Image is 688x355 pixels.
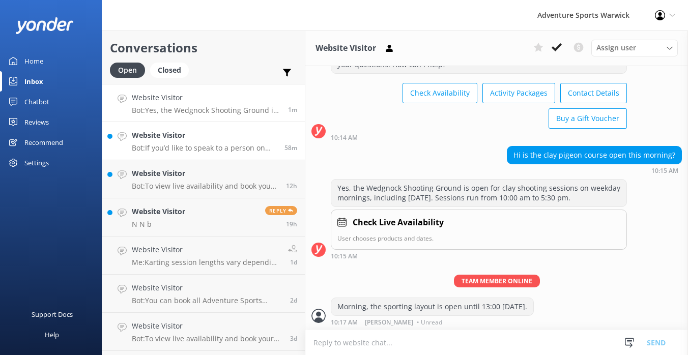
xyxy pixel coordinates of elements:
div: Support Docs [32,304,73,324]
p: User chooses products and dates. [337,233,620,243]
div: Morning, the sporting layout is open until 13:00 [DATE]. [331,298,533,315]
strong: 10:15 AM [651,168,678,174]
a: Website VisitorBot:To view live availability and book your tour, please visit [URL][DOMAIN_NAME].3d [102,313,305,351]
p: Bot: To view live availability and book your tour, please visit [URL][DOMAIN_NAME]. [132,334,282,343]
div: Oct 03 2025 10:15am (UTC +01:00) Europe/London [507,167,682,174]
a: Website VisitorBot:You can book all Adventure Sports activity packages online at: [URL][DOMAIN_NA... [102,275,305,313]
span: Sep 30 2025 02:52pm (UTC +01:00) Europe/London [290,296,297,305]
p: Bot: If you’d like to speak to a person on the Adventure Sports team, please call [PHONE_NUMBER] ... [132,143,277,153]
span: Oct 03 2025 09:18am (UTC +01:00) Europe/London [284,143,297,152]
strong: 10:15 AM [331,253,358,259]
button: Contact Details [560,83,627,103]
div: Inbox [24,71,43,92]
span: [PERSON_NAME] [365,319,413,326]
h4: Website Visitor [132,168,278,179]
strong: 10:17 AM [331,319,358,326]
div: Chatbot [24,92,49,112]
div: Reviews [24,112,49,132]
div: Assign User [591,40,678,56]
h4: Website Visitor [132,320,282,332]
button: Activity Packages [482,83,555,103]
a: Website VisitorMe:Karting session lengths vary depending on the package you choose. As a guide: -... [102,236,305,275]
a: Website VisitorBot:Yes, the Wedgnock Shooting Ground is open for clay shooting sessions on weekda... [102,84,305,122]
h4: Website Visitor [132,206,185,217]
h2: Conversations [110,38,297,57]
span: Reply [265,206,297,215]
img: yonder-white-logo.png [15,17,74,34]
strong: 10:14 AM [331,135,358,141]
div: Yes, the Wedgnock Shooting Ground is open for clay shooting sessions on weekday mornings, includi... [331,180,626,206]
p: N N b [132,220,185,229]
a: Website VisitorBot:To view live availability and book your tour, click [URL][DOMAIN_NAME].12h [102,160,305,198]
h4: Check Live Availability [353,216,444,229]
a: Open [110,64,150,75]
h4: Website Visitor [132,244,280,255]
h3: Website Visitor [316,42,376,55]
button: Buy a Gift Voucher [549,108,627,129]
div: Oct 03 2025 10:14am (UTC +01:00) Europe/London [331,134,627,141]
a: Website VisitorN N bReply19h [102,198,305,236]
h4: Website Visitor [132,130,277,141]
p: Bot: Yes, the Wedgnock Shooting Ground is open for clay shooting sessions on weekday mornings, in... [132,106,280,115]
a: Closed [150,64,194,75]
h4: Website Visitor [132,92,280,103]
div: Settings [24,153,49,173]
span: Assign user [596,42,636,53]
a: Website VisitorBot:If you’d like to speak to a person on the Adventure Sports team, please call [... [102,122,305,160]
span: • Unread [417,319,442,326]
button: Check Availability [403,83,477,103]
h4: Website Visitor [132,282,282,293]
div: Oct 03 2025 10:15am (UTC +01:00) Europe/London [331,252,627,259]
span: Oct 02 2025 02:39pm (UTC +01:00) Europe/London [286,220,297,228]
div: Closed [150,63,189,78]
span: Sep 29 2025 07:27pm (UTC +01:00) Europe/London [290,334,297,343]
span: Oct 01 2025 11:08am (UTC +01:00) Europe/London [290,258,297,267]
span: Oct 03 2025 10:15am (UTC +01:00) Europe/London [288,105,297,114]
div: Home [24,51,43,71]
div: Open [110,63,145,78]
span: Team member online [454,275,540,287]
p: Bot: To view live availability and book your tour, click [URL][DOMAIN_NAME]. [132,182,278,191]
div: Recommend [24,132,63,153]
p: Me: Karting session lengths vary depending on the package you choose. As a guide: - Arrive & Driv... [132,258,280,267]
span: Oct 02 2025 09:56pm (UTC +01:00) Europe/London [286,182,297,190]
div: Hi is the clay pigeon course open this morning? [507,146,681,164]
div: Oct 03 2025 10:17am (UTC +01:00) Europe/London [331,318,534,326]
div: Help [45,324,59,345]
p: Bot: You can book all Adventure Sports activity packages online at: [URL][DOMAIN_NAME]. Options i... [132,296,282,305]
